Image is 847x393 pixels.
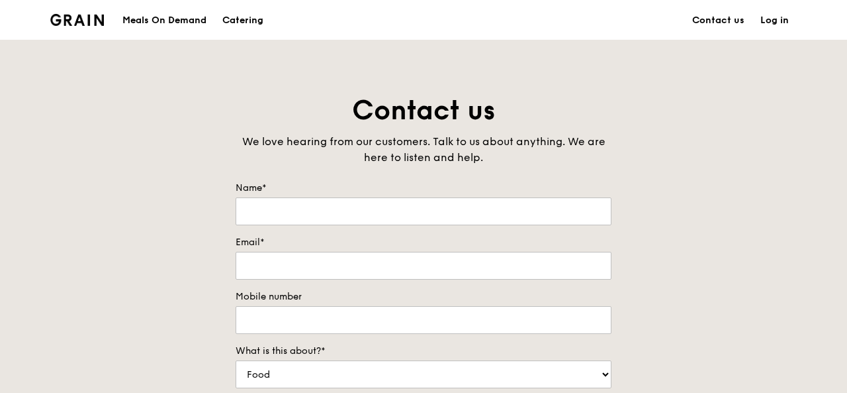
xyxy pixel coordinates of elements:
div: We love hearing from our customers. Talk to us about anything. We are here to listen and help. [236,134,611,166]
label: Mobile number [236,290,611,304]
div: Meals On Demand [122,1,206,40]
a: Meals On Demand [114,1,214,40]
label: What is this about?* [236,345,611,358]
a: Catering [214,1,271,40]
h1: Contact us [236,93,611,129]
label: Name* [236,182,611,195]
img: Grain [50,14,104,26]
a: Log in [752,1,797,40]
div: Catering [222,1,263,40]
label: Email* [236,236,611,249]
a: Contact us [684,1,752,40]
